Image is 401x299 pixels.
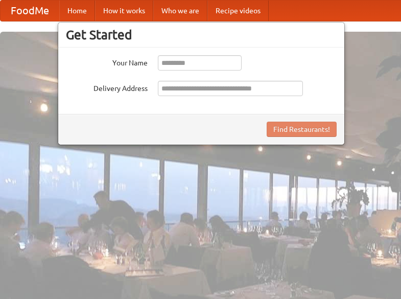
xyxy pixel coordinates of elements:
[59,1,95,21] a: Home
[267,122,337,137] button: Find Restaurants!
[207,1,269,21] a: Recipe videos
[66,81,148,94] label: Delivery Address
[153,1,207,21] a: Who we are
[1,1,59,21] a: FoodMe
[66,55,148,68] label: Your Name
[66,27,337,42] h3: Get Started
[95,1,153,21] a: How it works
